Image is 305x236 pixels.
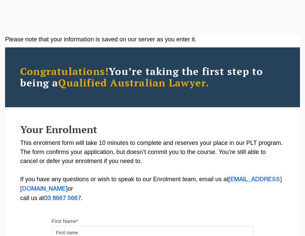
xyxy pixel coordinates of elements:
[20,124,285,135] h2: Your Enrolment
[20,66,285,89] h2: You’re taking the first step to being a
[5,35,300,44] div: Please note that your information is saved on our server as you enter it.
[52,218,78,225] label: First Name*
[20,139,285,203] p: This enrolment form will take 10 minutes to complete and reserves your place in our PLT program. ...
[20,177,282,192] a: [EMAIL_ADDRESS][DOMAIN_NAME]
[20,65,109,78] span: Congratulations!
[58,76,209,89] span: Qualified Australian Lawyer.
[44,196,81,201] a: 03 8667 5667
